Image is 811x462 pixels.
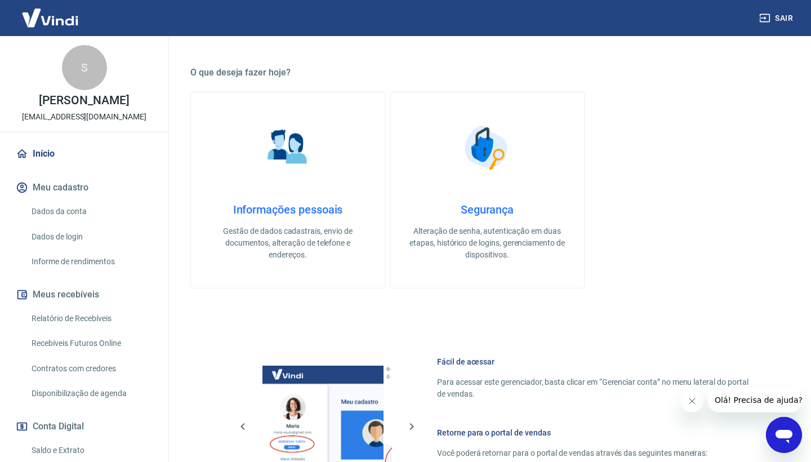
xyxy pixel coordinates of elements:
[14,1,87,35] img: Vindi
[708,388,802,412] iframe: Mensagem da empresa
[390,92,585,288] a: SegurançaSegurançaAlteração de senha, autenticação em duas etapas, histórico de logins, gerenciam...
[408,203,566,216] h4: Segurança
[437,376,757,400] p: Para acessar este gerenciador, basta clicar em “Gerenciar conta” no menu lateral do portal de ven...
[62,45,107,90] div: S
[437,356,757,367] h6: Fácil de acessar
[27,357,155,380] a: Contratos com credores
[14,175,155,200] button: Meu cadastro
[27,250,155,273] a: Informe de rendimentos
[260,119,316,176] img: Informações pessoais
[27,439,155,462] a: Saldo e Extrato
[459,119,515,176] img: Segurança
[681,390,703,412] iframe: Fechar mensagem
[209,225,367,261] p: Gestão de dados cadastrais, envio de documentos, alteração de telefone e endereços.
[22,111,146,123] p: [EMAIL_ADDRESS][DOMAIN_NAME]
[39,95,129,106] p: [PERSON_NAME]
[209,203,367,216] h4: Informações pessoais
[27,307,155,330] a: Relatório de Recebíveis
[14,282,155,307] button: Meus recebíveis
[437,447,757,459] p: Você poderá retornar para o portal de vendas através das seguintes maneiras:
[766,417,802,453] iframe: Botão para abrir a janela de mensagens
[437,427,757,438] h6: Retorne para o portal de vendas
[27,225,155,248] a: Dados de login
[190,67,784,78] h5: O que deseja fazer hoje?
[408,225,566,261] p: Alteração de senha, autenticação em duas etapas, histórico de logins, gerenciamento de dispositivos.
[14,141,155,166] a: Início
[27,382,155,405] a: Disponibilização de agenda
[27,332,155,355] a: Recebíveis Futuros Online
[14,414,155,439] button: Conta Digital
[7,8,95,17] span: Olá! Precisa de ajuda?
[27,200,155,223] a: Dados da conta
[190,92,385,288] a: Informações pessoaisInformações pessoaisGestão de dados cadastrais, envio de documentos, alteraçã...
[757,8,797,29] button: Sair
